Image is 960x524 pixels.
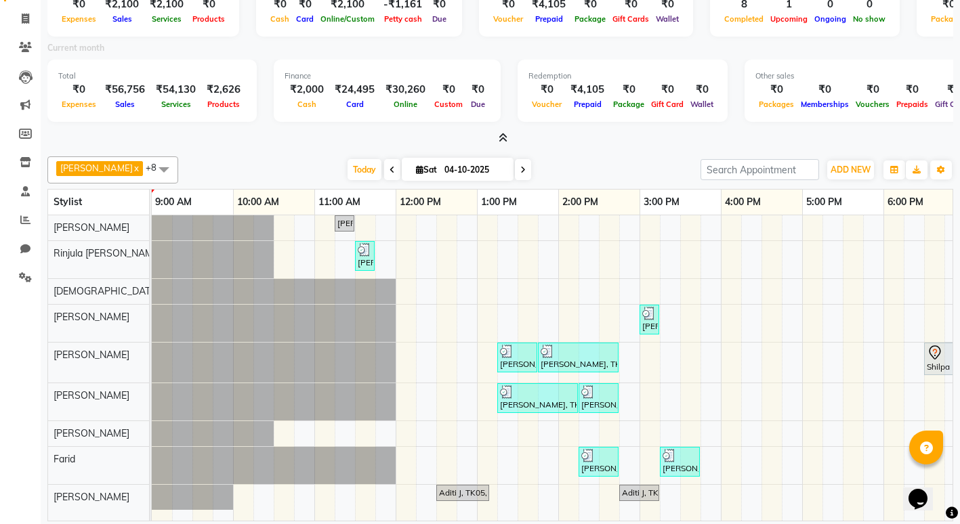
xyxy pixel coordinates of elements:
a: 1:00 PM [478,192,520,212]
div: ₹0 [528,82,565,97]
span: Due [429,14,450,24]
span: Sales [109,14,135,24]
span: [PERSON_NAME] [60,162,133,173]
div: [PERSON_NAME], TK07, 03:15 PM-03:45 PM, Hairotic Basic [PERSON_NAME] trim ritual [661,449,698,475]
label: Current month [47,42,104,54]
span: Prepaids [893,100,932,109]
a: 2:00 PM [559,192,602,212]
span: Wallet [652,14,682,24]
input: Search Appointment [701,159,819,180]
span: Services [158,100,194,109]
span: Completed [721,14,767,24]
span: Stylist [54,196,82,208]
div: ₹0 [797,82,852,97]
div: [PERSON_NAME], TK06, 01:15 PM-02:15 PM, Hair Cut Men (Senior stylist) [499,385,577,411]
span: ADD NEW [831,165,871,175]
div: ₹0 [687,82,717,97]
span: Custom [431,100,466,109]
div: Total [58,70,246,82]
a: 6:00 PM [884,192,927,212]
iframe: chat widget [903,470,946,510]
span: Due [467,100,488,109]
div: ₹0 [610,82,648,97]
div: [PERSON_NAME], TK04, 11:30 AM-11:45 AM, Threading-Eye Brow Shaping [356,243,373,269]
span: Online/Custom [317,14,378,24]
span: Expenses [58,14,100,24]
span: [DEMOGRAPHIC_DATA][PERSON_NAME] [54,285,235,297]
span: Voucher [490,14,526,24]
span: Rinjula [PERSON_NAME] [54,247,161,259]
div: ₹54,130 [150,82,201,97]
div: [PERSON_NAME], TK06, 01:45 PM-02:45 PM, Hair Cut Men (Senior stylist) [539,345,617,370]
div: ₹56,756 [100,82,150,97]
div: Finance [285,70,490,82]
div: Aditi J, TK05, 12:30 PM-01:10 PM, SHOULDER & BACK MASSAGE 40 MIN [438,487,488,499]
span: Memberships [797,100,852,109]
a: 10:00 AM [234,192,283,212]
div: ₹0 [852,82,893,97]
span: +8 [146,162,167,173]
div: [PERSON_NAME], TK07, 02:15 PM-02:45 PM, Hair Cut Men (Stylist) [580,449,617,475]
span: [PERSON_NAME] [54,221,129,234]
span: Voucher [528,100,565,109]
div: ₹0 [466,82,490,97]
div: ₹0 [58,82,100,97]
div: ₹2,626 [201,82,246,97]
span: [PERSON_NAME] [54,491,129,503]
span: Products [189,14,228,24]
span: Cash [294,100,320,109]
span: Package [610,100,648,109]
span: No show [850,14,889,24]
span: Products [204,100,243,109]
span: Sales [112,100,138,109]
div: [PERSON_NAME], TK01, 11:15 AM-11:30 AM, Hair cut + [PERSON_NAME] + Head massage [336,217,353,230]
input: 2025-10-04 [440,160,508,180]
span: Sat [413,165,440,175]
div: ₹4,105 [565,82,610,97]
span: Packages [755,100,797,109]
div: ₹2,000 [285,82,329,97]
button: ADD NEW [827,160,874,179]
span: Online [390,100,421,109]
div: ₹0 [893,82,932,97]
a: 5:00 PM [803,192,846,212]
a: 4:00 PM [722,192,764,212]
span: [PERSON_NAME] [54,427,129,439]
div: ₹30,260 [380,82,431,97]
span: [PERSON_NAME] [54,311,129,323]
span: Prepaid [532,14,566,24]
span: Vouchers [852,100,893,109]
div: Redemption [528,70,717,82]
div: ₹0 [755,82,797,97]
a: 12:00 PM [396,192,444,212]
div: [PERSON_NAME], TK06, 02:15 PM-02:45 PM, Hairotic Basic [PERSON_NAME] trim ritual [580,385,617,411]
span: Package [571,14,609,24]
span: Services [148,14,185,24]
a: x [133,162,139,173]
span: Prepaid [570,100,605,109]
div: ₹0 [648,82,687,97]
span: Card [293,14,317,24]
span: [PERSON_NAME] [54,389,129,401]
span: Farid [54,453,75,465]
span: Upcoming [767,14,811,24]
span: Expenses [58,100,100,109]
span: Ongoing [811,14,850,24]
span: Cash [267,14,293,24]
span: [PERSON_NAME] [54,349,129,361]
a: 11:00 AM [315,192,364,212]
span: Today [348,159,381,180]
span: Gift Card [648,100,687,109]
span: Petty cash [381,14,425,24]
a: 3:00 PM [640,192,683,212]
div: [PERSON_NAME], TK06, 01:15 PM-01:45 PM, Hairotic Basic [PERSON_NAME] trim ritual [499,345,536,370]
div: ₹0 [431,82,466,97]
a: 9:00 AM [152,192,195,212]
span: Wallet [687,100,717,109]
div: ₹24,495 [329,82,380,97]
span: Card [343,100,367,109]
span: Gift Cards [609,14,652,24]
div: Aditi J, TK05, 02:45 PM-03:15 PM, Hairotic Basic [PERSON_NAME] trim ritual [621,487,658,499]
div: [PERSON_NAME], TK08, 03:00 PM-03:15 PM, Threading-Eye Brow Shaping [641,307,658,332]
